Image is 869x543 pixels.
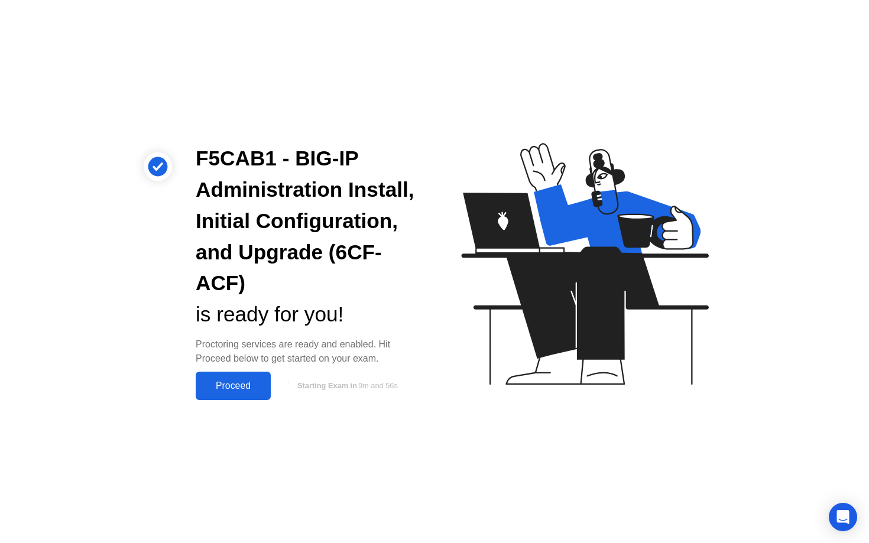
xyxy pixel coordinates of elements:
button: Proceed [196,372,271,400]
span: 9m and 56s [358,381,398,390]
div: Open Intercom Messenger [829,503,857,531]
div: is ready for you! [196,299,416,330]
button: Starting Exam in9m and 56s [277,375,416,397]
div: Proceed [199,381,267,391]
div: Proctoring services are ready and enabled. Hit Proceed below to get started on your exam. [196,337,416,366]
div: F5CAB1 - BIG-IP Administration Install, Initial Configuration, and Upgrade (6CF-ACF) [196,143,416,299]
